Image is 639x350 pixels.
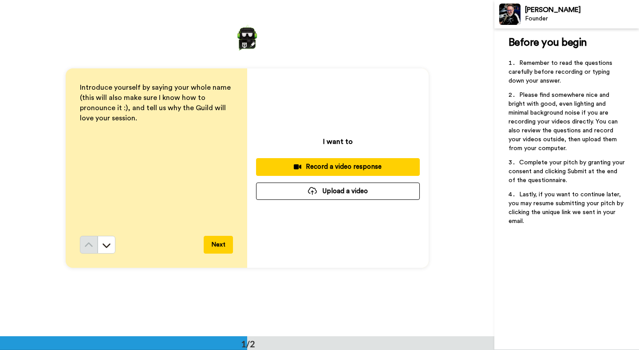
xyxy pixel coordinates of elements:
[509,159,627,183] span: Complete your pitch by granting your consent and clicking Submit at the end of the questionnaire.
[263,162,413,171] div: Record a video response
[227,338,269,350] div: 1/2
[204,236,233,254] button: Next
[256,183,420,200] button: Upload a video
[509,37,587,48] span: Before you begin
[509,191,625,224] span: Lastly, if you want to continue later, you may resume submitting your pitch by clicking the uniqu...
[525,15,639,23] div: Founder
[323,136,353,147] p: I want to
[499,4,521,25] img: Profile Image
[256,158,420,175] button: Record a video response
[525,6,639,14] div: [PERSON_NAME]
[509,60,614,84] span: Remember to read the questions carefully before recording or typing down your answer.
[509,92,619,151] span: Please find somewhere nice and bright with good, even lighting and minimal background noise if yo...
[80,84,233,122] span: Introduce yourself by saying your whole name (this will also make sure I know how to pronounce it...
